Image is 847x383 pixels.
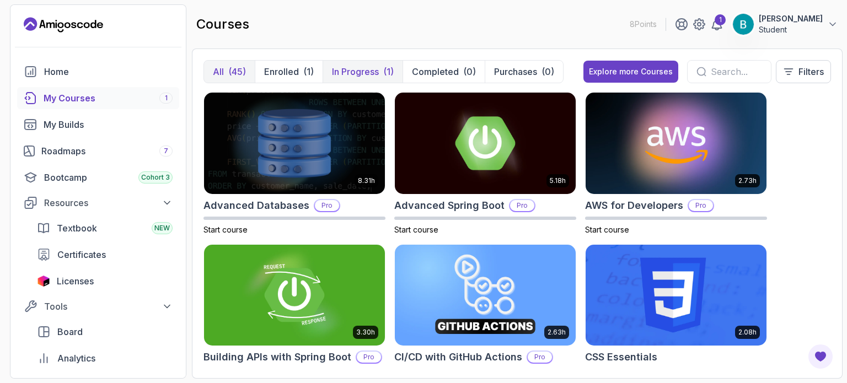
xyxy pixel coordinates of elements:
p: 3.30h [356,328,375,337]
div: Home [44,65,173,78]
button: Open Feedback Button [807,343,834,370]
p: 8.31h [358,176,375,185]
button: Completed(0) [403,61,485,83]
div: Roadmaps [41,144,173,158]
span: Start course [203,225,248,234]
a: certificates [30,244,179,266]
input: Search... [711,65,762,78]
p: 2.73h [738,176,757,185]
span: Start course [394,225,438,234]
span: NEW [154,224,170,233]
div: My Courses [44,91,173,105]
p: Enrolled [264,65,299,78]
p: All [213,65,224,78]
button: Filters [776,60,831,83]
a: roadmaps [17,140,179,162]
span: Board [57,325,83,338]
p: Student [759,24,823,35]
div: (45) [228,65,246,78]
p: [PERSON_NAME] [759,13,823,24]
button: All(45) [204,61,255,83]
h2: Advanced Databases [203,198,309,213]
div: 1 [715,14,726,25]
a: licenses [30,270,179,292]
h2: Advanced Spring Boot [394,198,505,213]
a: 1 [710,18,723,31]
div: (1) [303,65,314,78]
div: (1) [383,65,394,78]
img: AWS for Developers card [586,93,766,194]
p: Pro [510,200,534,211]
a: board [30,321,179,343]
div: My Builds [44,118,173,131]
a: Landing page [24,16,103,34]
button: In Progress(1) [323,61,403,83]
span: Cohort 3 [141,173,170,182]
p: 2.63h [548,328,566,337]
div: Tools [44,300,173,313]
button: Purchases(0) [485,61,563,83]
a: analytics [30,347,179,369]
p: Purchases [494,65,537,78]
img: Building APIs with Spring Boot card [204,245,385,346]
img: Advanced Spring Boot card [395,93,576,194]
div: Resources [44,196,173,209]
h2: CI/CD with GitHub Actions [394,349,522,365]
span: 7 [164,147,168,155]
p: 5.18h [550,176,566,185]
img: Advanced Databases card [204,93,385,194]
a: textbook [30,217,179,239]
img: jetbrains icon [37,276,50,287]
a: home [17,61,179,83]
img: CI/CD with GitHub Actions card [395,245,576,346]
h2: CSS Essentials [585,349,657,365]
h2: courses [196,15,249,33]
p: 8 Points [630,19,657,30]
a: bootcamp [17,166,179,188]
h2: Building APIs with Spring Boot [203,349,351,365]
button: Explore more Courses [583,61,678,83]
a: courses [17,87,179,109]
div: Explore more Courses [589,66,673,77]
button: Tools [17,296,179,316]
p: Pro [315,200,339,211]
span: Licenses [57,274,94,288]
span: 1 [165,94,168,103]
p: Filters [798,65,824,78]
button: user profile image[PERSON_NAME]Student [732,13,838,35]
h2: AWS for Developers [585,198,683,213]
p: Completed [412,65,459,78]
div: (0) [463,65,476,78]
p: Pro [689,200,713,211]
div: (0) [542,65,554,78]
p: Pro [528,352,552,363]
div: Bootcamp [44,171,173,184]
button: Resources [17,193,179,213]
p: 2.08h [738,328,757,337]
button: Enrolled(1) [255,61,323,83]
p: Pro [357,352,381,363]
img: CSS Essentials card [586,245,766,346]
a: builds [17,114,179,136]
p: In Progress [332,65,379,78]
img: user profile image [733,14,754,35]
span: Start course [585,225,629,234]
span: Certificates [57,248,106,261]
span: Textbook [57,222,97,235]
span: Analytics [57,352,95,365]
